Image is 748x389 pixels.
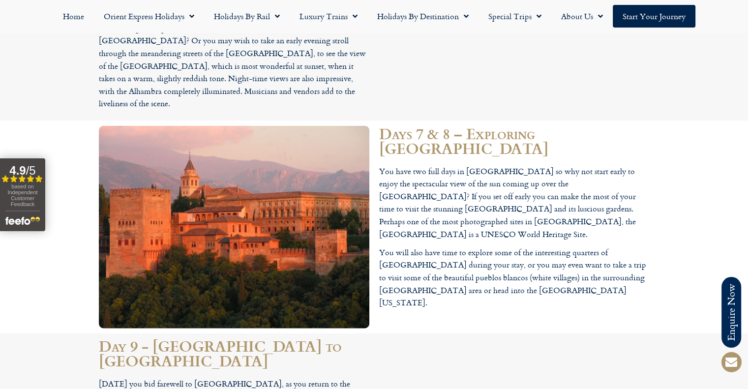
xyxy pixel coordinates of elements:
a: Luxury Trains [290,5,367,28]
a: Start your Journey [613,5,695,28]
nav: Menu [5,5,743,28]
h2: Days 7 & 8 – Exploring [GEOGRAPHIC_DATA] [379,126,650,155]
a: Orient Express Holidays [94,5,204,28]
a: Special Trips [479,5,551,28]
p: You will also have time to explore some of the interesting quarters of [GEOGRAPHIC_DATA] during y... [379,246,650,309]
p: You have two full days in [GEOGRAPHIC_DATA] so why not start early to enjoy the spectacular view ... [379,165,650,241]
a: About Us [551,5,613,28]
a: Home [53,5,94,28]
a: Holidays by Rail [204,5,290,28]
a: Holidays by Destination [367,5,479,28]
h2: Day 9 - [GEOGRAPHIC_DATA] to [GEOGRAPHIC_DATA] [99,338,369,368]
